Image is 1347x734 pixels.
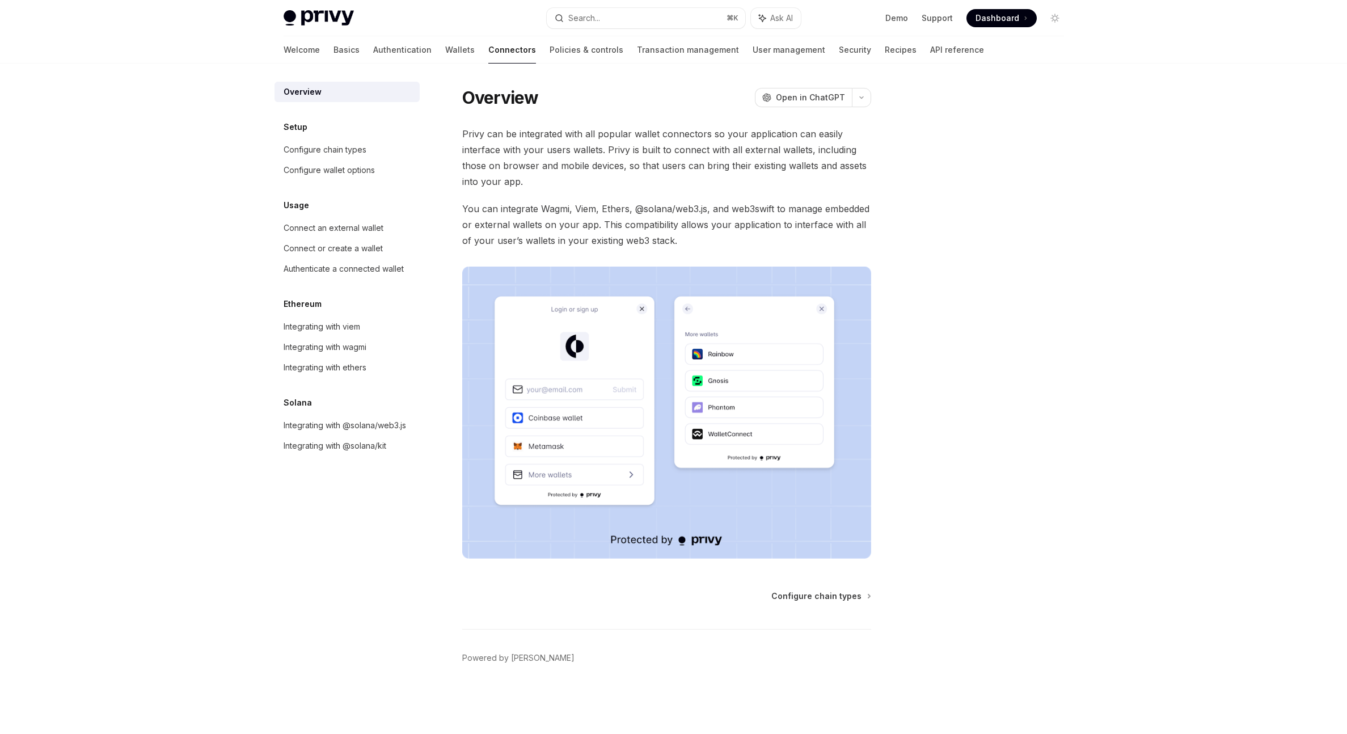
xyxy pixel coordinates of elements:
[275,218,420,238] a: Connect an external wallet
[568,11,600,25] div: Search...
[284,262,404,276] div: Authenticate a connected wallet
[770,12,793,24] span: Ask AI
[462,201,871,248] span: You can integrate Wagmi, Viem, Ethers, @solana/web3.js, and web3swift to manage embedded or exter...
[284,163,375,177] div: Configure wallet options
[284,143,366,157] div: Configure chain types
[275,82,420,102] a: Overview
[284,340,366,354] div: Integrating with wagmi
[275,436,420,456] a: Integrating with @solana/kit
[284,120,307,134] h5: Setup
[284,297,322,311] h5: Ethereum
[275,140,420,160] a: Configure chain types
[284,320,360,334] div: Integrating with viem
[462,652,575,664] a: Powered by [PERSON_NAME]
[727,14,738,23] span: ⌘ K
[885,36,917,64] a: Recipes
[284,242,383,255] div: Connect or create a wallet
[637,36,739,64] a: Transaction management
[275,238,420,259] a: Connect or create a wallet
[445,36,475,64] a: Wallets
[284,199,309,212] h5: Usage
[771,590,862,602] span: Configure chain types
[462,267,871,559] img: Connectors3
[284,10,354,26] img: light logo
[547,8,745,28] button: Search...⌘K
[275,357,420,378] a: Integrating with ethers
[275,415,420,436] a: Integrating with @solana/web3.js
[284,221,383,235] div: Connect an external wallet
[922,12,953,24] a: Support
[550,36,623,64] a: Policies & controls
[753,36,825,64] a: User management
[462,126,871,189] span: Privy can be integrated with all popular wallet connectors so your application can easily interfa...
[333,36,360,64] a: Basics
[930,36,984,64] a: API reference
[462,87,539,108] h1: Overview
[275,160,420,180] a: Configure wallet options
[966,9,1037,27] a: Dashboard
[776,92,845,103] span: Open in ChatGPT
[839,36,871,64] a: Security
[284,396,312,410] h5: Solana
[771,590,870,602] a: Configure chain types
[885,12,908,24] a: Demo
[755,88,852,107] button: Open in ChatGPT
[275,337,420,357] a: Integrating with wagmi
[284,361,366,374] div: Integrating with ethers
[275,259,420,279] a: Authenticate a connected wallet
[373,36,432,64] a: Authentication
[488,36,536,64] a: Connectors
[275,317,420,337] a: Integrating with viem
[976,12,1019,24] span: Dashboard
[284,36,320,64] a: Welcome
[751,8,801,28] button: Ask AI
[284,85,322,99] div: Overview
[284,419,406,432] div: Integrating with @solana/web3.js
[1046,9,1064,27] button: Toggle dark mode
[284,439,386,453] div: Integrating with @solana/kit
